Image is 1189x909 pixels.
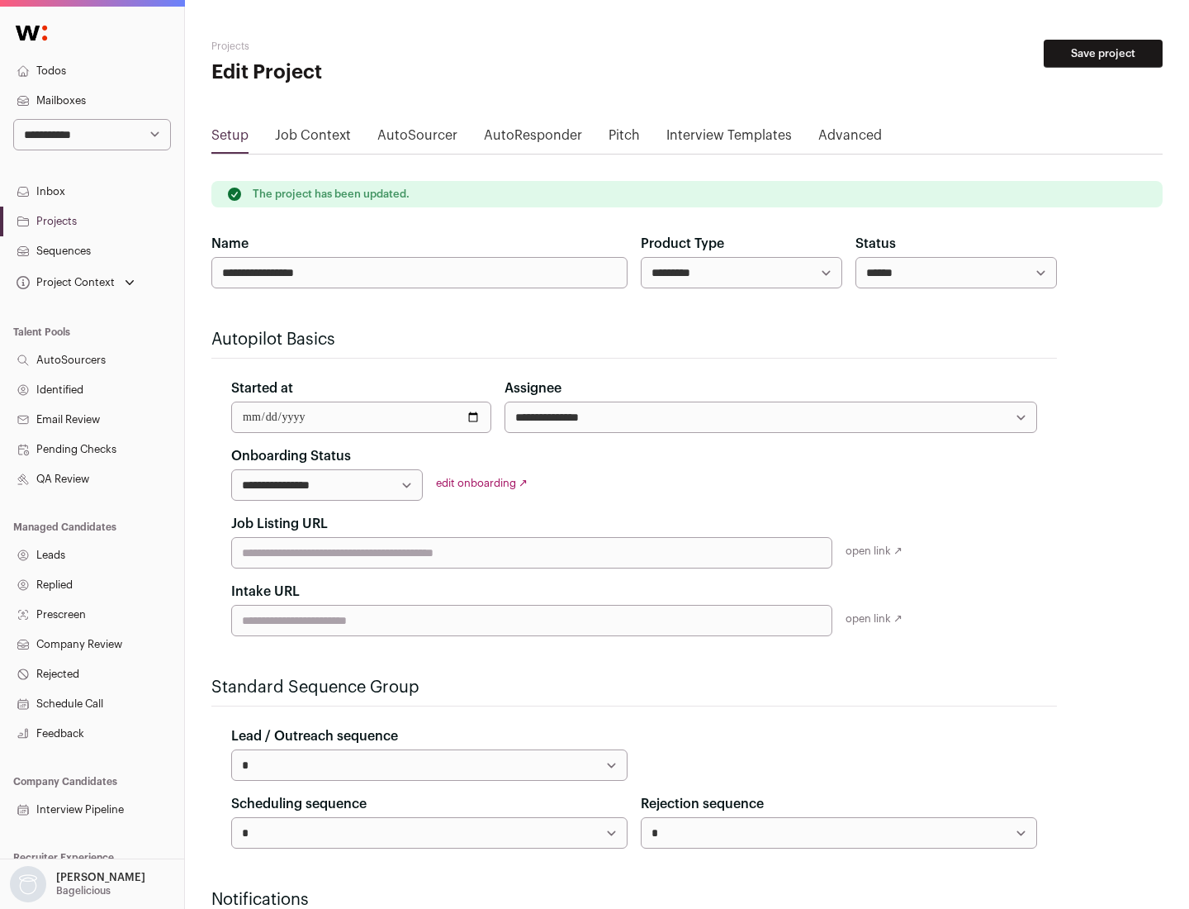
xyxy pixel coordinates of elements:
img: nopic.png [10,866,46,902]
p: [PERSON_NAME] [56,871,145,884]
button: Save project [1044,40,1163,68]
label: Intake URL [231,582,300,602]
label: Scheduling sequence [231,794,367,814]
label: Job Listing URL [231,514,328,534]
a: Advanced [818,126,882,152]
h1: Edit Project [211,59,528,86]
h2: Autopilot Basics [211,328,1057,351]
button: Open dropdown [13,271,138,294]
label: Rejection sequence [641,794,764,814]
h2: Standard Sequence Group [211,676,1057,699]
label: Started at [231,378,293,398]
a: Job Context [275,126,351,152]
label: Onboarding Status [231,446,351,466]
label: Name [211,234,249,254]
a: Interview Templates [666,126,792,152]
a: Setup [211,126,249,152]
button: Open dropdown [7,866,149,902]
a: AutoSourcer [377,126,457,152]
a: Pitch [609,126,640,152]
label: Lead / Outreach sequence [231,726,398,746]
p: The project has been updated. [253,188,410,201]
label: Status [855,234,896,254]
div: Project Context [13,276,115,289]
label: Assignee [504,378,561,398]
a: edit onboarding ↗ [436,478,528,488]
h2: Projects [211,40,528,53]
label: Product Type [641,234,724,254]
a: AutoResponder [484,126,582,152]
p: Bagelicious [56,884,111,897]
img: Wellfound [7,17,56,50]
